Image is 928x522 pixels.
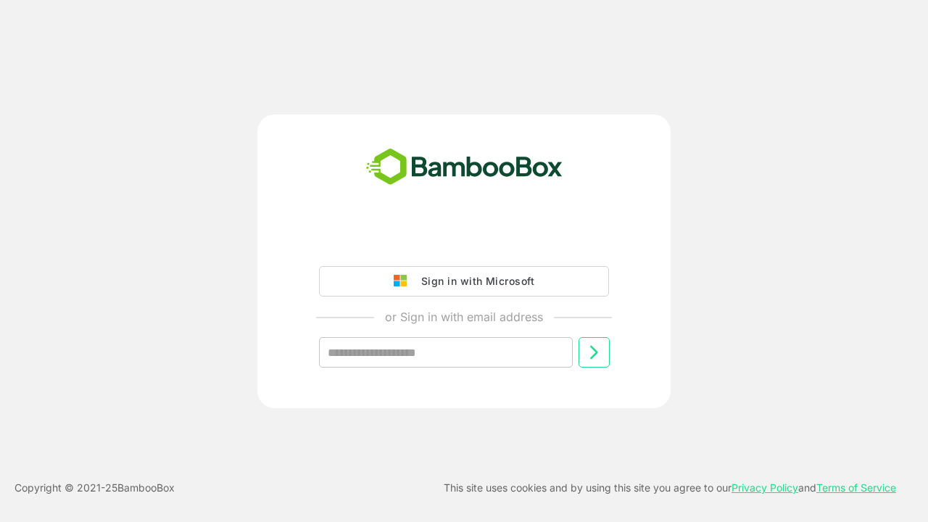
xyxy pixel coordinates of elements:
a: Terms of Service [816,481,896,494]
img: google [394,275,414,288]
a: Privacy Policy [732,481,798,494]
p: Copyright © 2021- 25 BambooBox [14,479,175,497]
p: This site uses cookies and by using this site you agree to our and [444,479,896,497]
p: or Sign in with email address [385,308,543,326]
div: Sign in with Microsoft [414,272,534,291]
img: bamboobox [358,144,571,191]
button: Sign in with Microsoft [319,266,609,297]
